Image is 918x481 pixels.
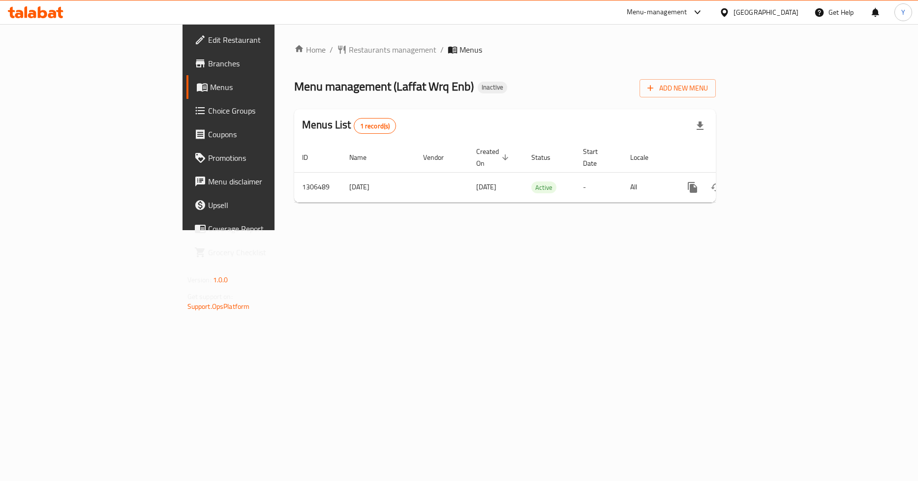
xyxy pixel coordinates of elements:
button: Change Status [704,176,728,199]
a: Coupons [186,122,336,146]
span: Upsell [208,199,328,211]
nav: breadcrumb [294,44,716,56]
a: Promotions [186,146,336,170]
span: Y [901,7,905,18]
span: Vendor [423,151,457,163]
td: All [622,172,673,202]
span: Menu disclaimer [208,176,328,187]
span: Name [349,151,379,163]
div: Menu-management [627,6,687,18]
h2: Menus List [302,118,396,134]
button: more [681,176,704,199]
th: Actions [673,143,783,173]
span: Branches [208,58,328,69]
div: Export file [688,114,712,138]
a: Upsell [186,193,336,217]
div: [GEOGRAPHIC_DATA] [734,7,798,18]
a: Choice Groups [186,99,336,122]
span: Coupons [208,128,328,140]
span: Inactive [478,83,507,91]
span: Version: [187,273,212,286]
span: ID [302,151,321,163]
a: Support.OpsPlatform [187,300,250,313]
button: Add New Menu [640,79,716,97]
span: Menus [459,44,482,56]
span: [DATE] [476,180,496,193]
span: Created On [476,146,512,169]
span: Edit Restaurant [208,34,328,46]
span: Choice Groups [208,105,328,117]
span: Promotions [208,152,328,164]
span: 1 record(s) [354,121,396,131]
table: enhanced table [294,143,783,203]
span: 1.0.0 [213,273,228,286]
a: Branches [186,52,336,75]
li: / [440,44,444,56]
a: Menu disclaimer [186,170,336,193]
span: Add New Menu [647,82,708,94]
div: Inactive [478,82,507,93]
td: [DATE] [341,172,415,202]
span: Menus [210,81,328,93]
span: Status [531,151,563,163]
a: Restaurants management [337,44,436,56]
span: Locale [630,151,661,163]
span: Get support on: [187,290,233,303]
span: Grocery Checklist [208,246,328,258]
td: - [575,172,622,202]
span: Menu management ( Laffat Wrq Enb ) [294,75,474,97]
a: Menus [186,75,336,99]
span: Active [531,182,556,193]
div: Total records count [354,118,397,134]
a: Coverage Report [186,217,336,240]
a: Edit Restaurant [186,28,336,52]
a: Grocery Checklist [186,240,336,264]
span: Restaurants management [349,44,436,56]
span: Coverage Report [208,223,328,235]
span: Start Date [583,146,611,169]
